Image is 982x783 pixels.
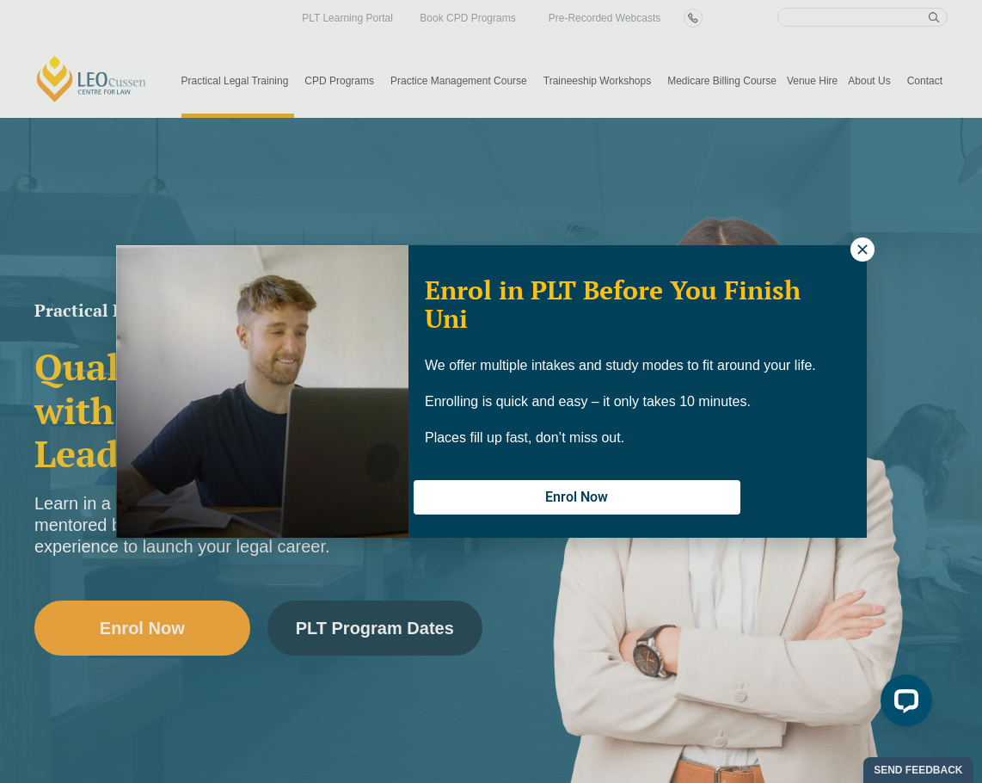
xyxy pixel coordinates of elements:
button: Enrol Now [414,480,740,515]
span: Enrol in PLT Before You Finish Uni [425,273,801,336]
span: Places fill up fast, don’t miss out. [425,430,624,445]
button: Close [850,237,875,262]
img: Woman in yellow blouse holding folders looking to the right and smiling [116,245,408,538]
span: Enrolling is quick and easy – it only takes 10 minutes. [425,394,751,409]
span: We offer multiple intakes and study modes to fit around your life. [425,358,816,373]
iframe: LiveChat chat widget [867,668,939,740]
